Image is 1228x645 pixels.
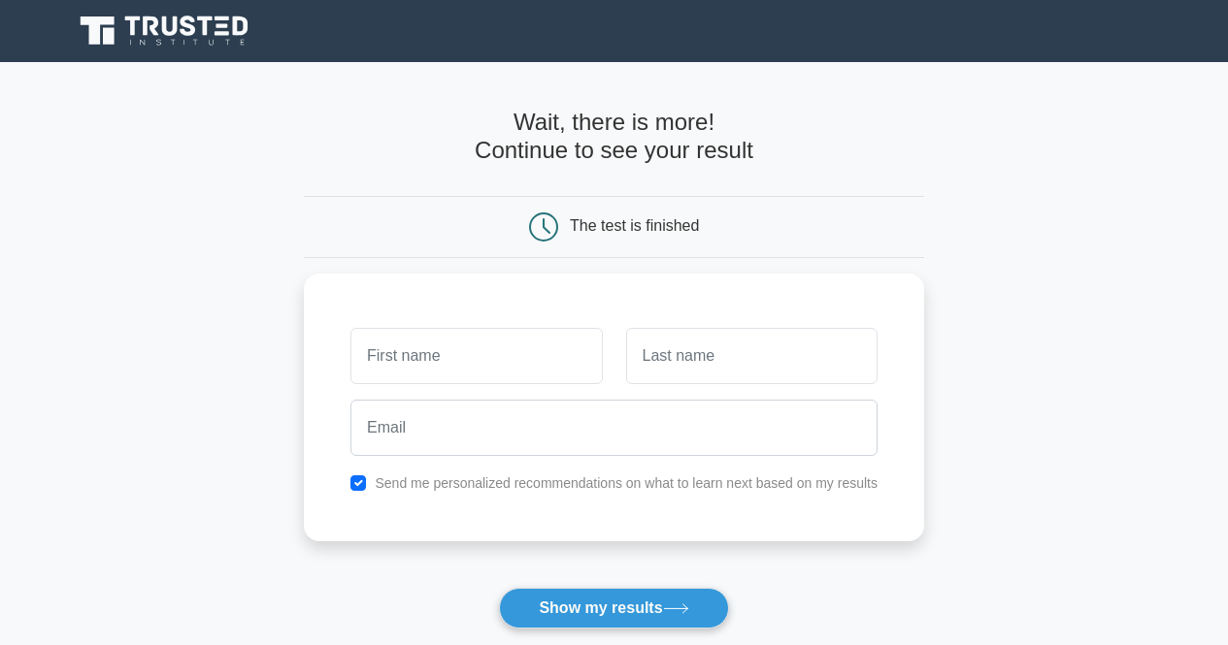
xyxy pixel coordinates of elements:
h4: Wait, there is more! Continue to see your result [304,109,924,165]
div: The test is finished [570,217,699,234]
label: Send me personalized recommendations on what to learn next based on my results [375,475,878,491]
input: Last name [626,328,878,384]
button: Show my results [499,588,728,629]
input: First name [350,328,602,384]
input: Email [350,400,878,456]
